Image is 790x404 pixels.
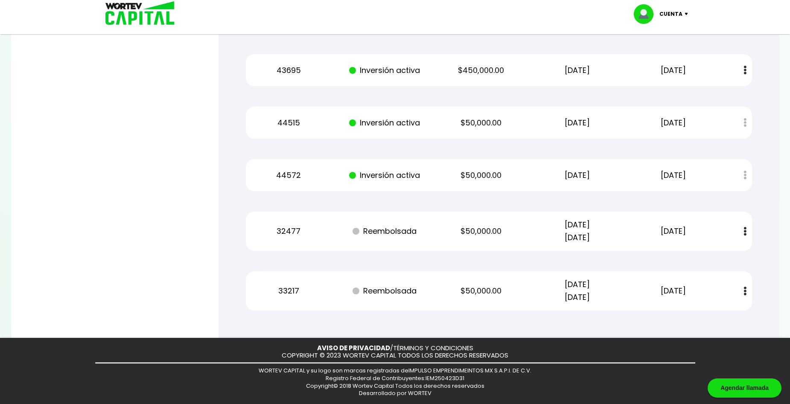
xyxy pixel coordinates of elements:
[634,4,659,24] img: profile-image
[659,8,682,20] p: Cuenta
[393,343,473,352] a: TÉRMINOS Y CONDICIONES
[317,343,390,352] a: AVISO DE PRIVACIDAD
[344,169,426,182] p: Inversión activa
[248,169,329,182] p: 44572
[440,169,522,182] p: $50,000.00
[344,64,426,77] p: Inversión activa
[440,64,522,77] p: $450,000.00
[536,169,618,182] p: [DATE]
[317,345,473,352] p: /
[282,352,508,359] p: COPYRIGHT © 2023 WORTEV CAPITAL TODOS LOS DERECHOS RESERVADOS
[248,116,329,129] p: 44515
[633,64,714,77] p: [DATE]
[344,225,426,238] p: Reembolsada
[682,13,694,15] img: icon-down
[536,64,618,77] p: [DATE]
[633,169,714,182] p: [DATE]
[633,116,714,129] p: [DATE]
[633,225,714,238] p: [DATE]
[344,285,426,297] p: Reembolsada
[248,225,329,238] p: 32477
[440,225,522,238] p: $50,000.00
[440,285,522,297] p: $50,000.00
[326,374,464,382] span: Registro Federal de Contribuyentes: IEM250423D31
[359,389,431,397] span: Desarrollado por WORTEV
[633,285,714,297] p: [DATE]
[248,285,329,297] p: 33217
[536,218,618,244] p: [DATE] [DATE]
[708,378,781,398] div: Agendar llamada
[440,116,522,129] p: $50,000.00
[248,64,329,77] p: 43695
[536,116,618,129] p: [DATE]
[536,278,618,304] p: [DATE] [DATE]
[259,366,531,375] span: WORTEV CAPITAL y su logo son marcas registradas de IMPULSO EMPRENDIMEINTOS MX S.A.P.I. DE C.V.
[306,382,484,390] span: Copyright© 2018 Wortev Capital Todos los derechos reservados
[344,116,426,129] p: Inversión activa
